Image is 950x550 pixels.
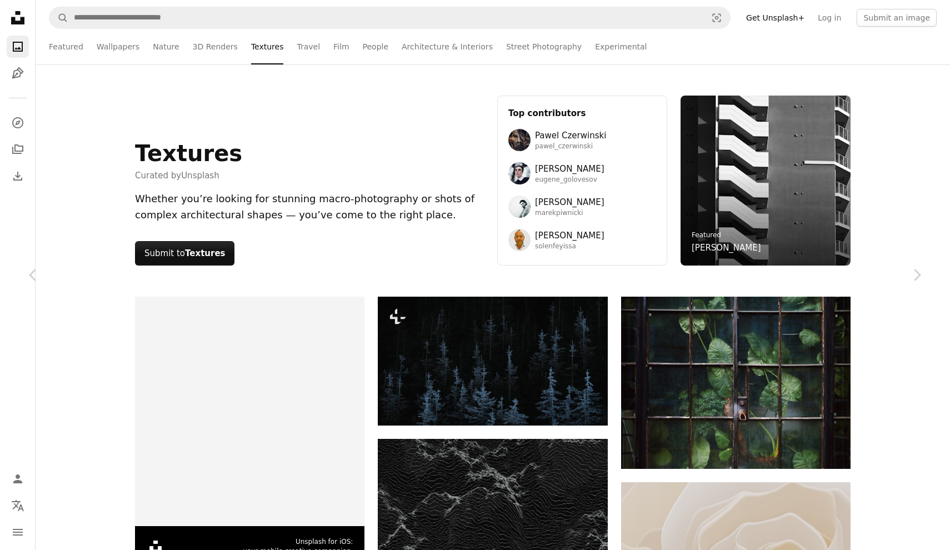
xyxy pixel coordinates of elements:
span: solenfeyissa [535,242,604,251]
a: Log in [811,9,848,27]
a: Avatar of user Solen Feyissa[PERSON_NAME]solenfeyissa [508,229,656,251]
a: Featured [692,231,721,239]
a: Photos [7,36,29,58]
a: Nature [153,29,179,64]
a: Avatar of user Pawel CzerwinskiPawel Czerwinskipawel_czerwinski [508,129,656,151]
a: Abstract dark landscape with textured mountain peaks. [378,498,607,508]
h1: Textures [135,140,242,167]
span: Curated by [135,169,242,182]
a: People [363,29,389,64]
img: Avatar of user Eugene Golovesov [508,162,531,184]
a: Featured [49,29,83,64]
a: Explore [7,112,29,134]
img: Avatar of user Marek Piwnicki [508,196,531,218]
span: Pawel Czerwinski [535,129,606,142]
form: Find visuals sitewide [49,7,731,29]
img: a forest filled with lots of tall trees [378,297,607,426]
a: a forest filled with lots of tall trees [378,356,607,366]
a: Get Unsplash+ [739,9,811,27]
span: marekpiwnicki [535,209,604,218]
button: Language [7,494,29,517]
a: Next [883,222,950,328]
a: Lush green plants seen through a weathered glass door. [621,378,851,388]
a: [PERSON_NAME] [692,241,761,254]
a: Collections [7,138,29,161]
a: Wallpapers [97,29,139,64]
a: Film [333,29,349,64]
a: Architecture & Interiors [402,29,493,64]
button: Visual search [703,7,730,28]
button: Submit toTextures [135,241,234,266]
span: pawel_czerwinski [535,142,606,151]
img: Avatar of user Pawel Czerwinski [508,129,531,151]
button: Submit an image [857,9,937,27]
a: Log in / Sign up [7,468,29,490]
a: Street Photography [506,29,582,64]
button: Search Unsplash [49,7,68,28]
a: 3D Renders [193,29,238,64]
span: eugene_golovesov [535,176,604,184]
a: Download History [7,165,29,187]
span: [PERSON_NAME] [535,162,604,176]
div: Whether you’re looking for stunning macro-photography or shots of complex architectural shapes — ... [135,191,484,223]
h3: Top contributors [508,107,656,120]
a: Experimental [595,29,647,64]
a: Travel [297,29,320,64]
a: Avatar of user Eugene Golovesov[PERSON_NAME]eugene_golovesov [508,162,656,184]
img: Lush green plants seen through a weathered glass door. [621,297,851,469]
strong: Textures [185,248,225,258]
a: Avatar of user Marek Piwnicki[PERSON_NAME]marekpiwnicki [508,196,656,218]
a: Illustrations [7,62,29,84]
span: [PERSON_NAME] [535,196,604,209]
img: Avatar of user Solen Feyissa [508,229,531,251]
button: Menu [7,521,29,543]
a: Unsplash [181,171,219,181]
span: [PERSON_NAME] [535,229,604,242]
